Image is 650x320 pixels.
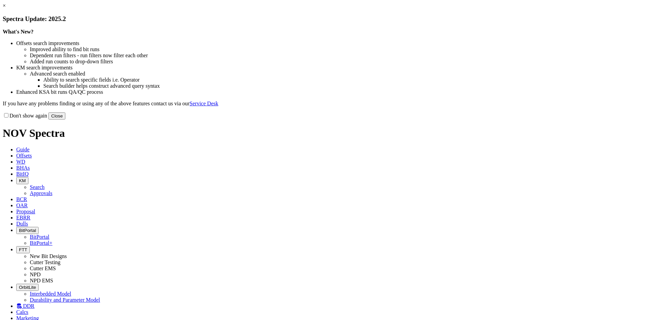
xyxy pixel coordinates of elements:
span: FTT [19,247,27,252]
li: Improved ability to find bit runs [30,46,647,52]
span: Calcs [16,309,28,315]
span: EBRR [16,215,30,220]
span: BHAs [16,165,30,171]
span: BitIQ [16,171,28,177]
h3: Spectra Update: 2025.2 [3,15,647,23]
span: Guide [16,147,29,152]
span: Proposal [16,209,35,214]
strong: What's New? [3,29,34,35]
li: Dependent run filters - run filters now filter each other [30,52,647,59]
span: OrbitLite [19,285,36,290]
span: BitPortal [19,228,36,233]
span: DDR [23,303,35,309]
a: Search [30,184,45,190]
li: Search builder helps construct advanced query syntax [43,83,647,89]
li: Added run counts to drop-down filters [30,59,647,65]
a: × [3,3,6,8]
label: Don't show again [3,113,47,119]
a: NPD EMS [30,278,53,283]
a: NPD [30,272,41,277]
p: If you have any problems finding or using any of the above features contact us via our [3,101,647,107]
a: Durability and Parameter Model [30,297,100,303]
input: Don't show again [4,113,8,118]
button: Close [48,112,65,120]
span: Offsets [16,153,32,158]
span: WD [16,159,25,165]
a: Cutter EMS [30,265,56,271]
a: New Bit Designs [30,253,67,259]
li: Ability to search specific fields i.e. Operator [43,77,647,83]
a: BitPortal+ [30,240,52,246]
a: Approvals [30,190,52,196]
a: Service Desk [190,101,218,106]
li: Enhanced KSA bit runs QA/QC process [16,89,647,95]
li: Advanced search enabled [30,71,647,77]
a: Cutter Testing [30,259,61,265]
h1: NOV Spectra [3,127,647,140]
li: Offsets search improvements [16,40,647,46]
span: Dulls [16,221,28,227]
span: BCR [16,196,27,202]
a: Interbedded Model [30,291,71,297]
span: OAR [16,202,28,208]
span: KM [19,178,26,183]
a: BitPortal [30,234,49,240]
li: KM search improvements [16,65,647,71]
